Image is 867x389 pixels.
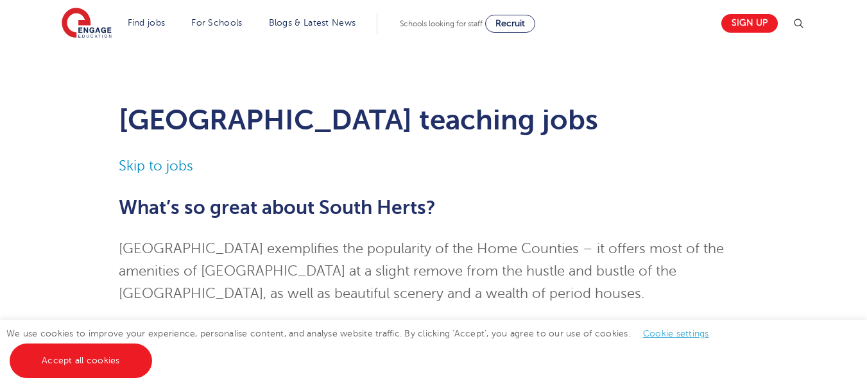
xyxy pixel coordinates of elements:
[119,158,193,174] a: Skip to jobs
[119,197,436,219] span: What’s so great about South Herts?
[643,329,709,338] a: Cookie settings
[62,8,112,40] img: Engage Education
[119,104,748,136] h1: [GEOGRAPHIC_DATA] teaching jobs
[128,18,166,28] a: Find jobs
[191,18,242,28] a: For Schools
[119,241,724,301] span: [GEOGRAPHIC_DATA] exemplifies the popularity of the Home Counties – it offers most of the ameniti...
[495,19,525,28] span: Recruit
[485,15,535,33] a: Recruit
[400,19,483,28] span: Schools looking for staff
[721,14,778,33] a: Sign up
[269,18,356,28] a: Blogs & Latest News
[10,343,152,378] a: Accept all cookies
[6,329,722,365] span: We use cookies to improve your experience, personalise content, and analyse website traffic. By c...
